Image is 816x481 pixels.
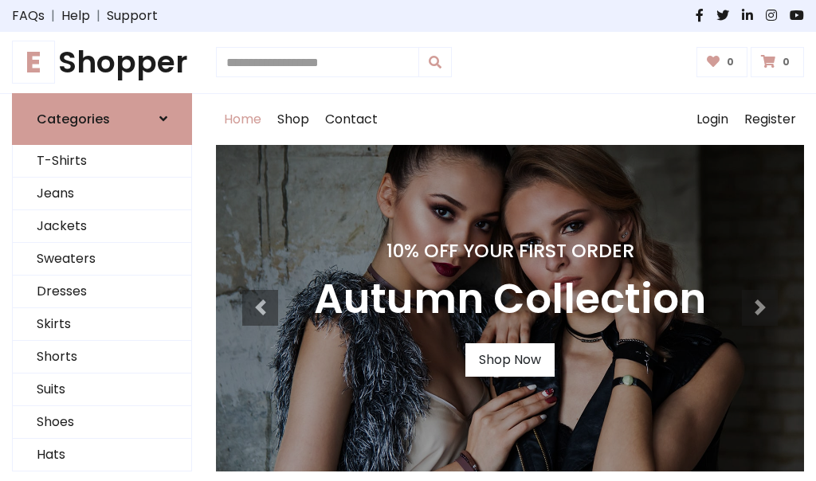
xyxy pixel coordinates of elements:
[13,243,191,276] a: Sweaters
[696,47,748,77] a: 0
[90,6,107,25] span: |
[465,343,555,377] a: Shop Now
[12,93,192,145] a: Categories
[12,6,45,25] a: FAQs
[736,94,804,145] a: Register
[12,41,55,84] span: E
[61,6,90,25] a: Help
[314,275,706,324] h3: Autumn Collection
[13,439,191,471] a: Hats
[37,111,110,127] h6: Categories
[13,145,191,178] a: T-Shirts
[723,55,738,69] span: 0
[13,276,191,308] a: Dresses
[13,308,191,341] a: Skirts
[107,6,158,25] a: Support
[13,406,191,439] a: Shoes
[216,94,269,145] a: Home
[269,94,317,145] a: Shop
[751,47,804,77] a: 0
[317,94,386,145] a: Contact
[12,45,192,80] h1: Shopper
[13,210,191,243] a: Jackets
[13,373,191,406] a: Suits
[688,94,736,145] a: Login
[13,178,191,210] a: Jeans
[45,6,61,25] span: |
[314,240,706,262] h4: 10% Off Your First Order
[13,341,191,373] a: Shorts
[779,55,794,69] span: 0
[12,45,192,80] a: EShopper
